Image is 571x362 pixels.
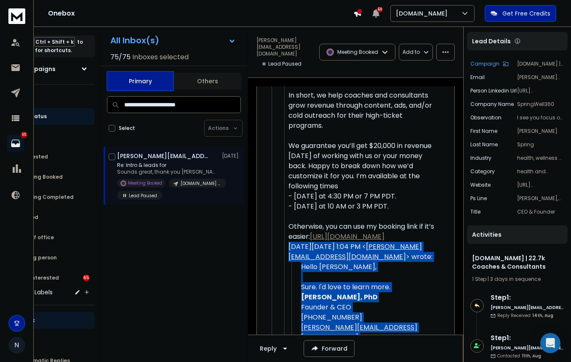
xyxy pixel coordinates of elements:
[470,61,499,67] p: Campaign
[517,182,564,188] p: [URL][DOMAIN_NAME]
[497,353,541,359] p: Contacted
[8,337,25,354] button: N
[517,114,564,121] p: I see you focus on health equity and include all groups in wellness research
[301,262,436,272] div: Hello [PERSON_NAME],
[288,201,436,211] div: - [DATE] at 10 AM or 3 PM PDT.
[304,340,355,357] button: Forward
[517,168,564,175] p: health and wellness services
[472,276,563,283] div: |
[4,61,95,77] button: All Campaigns
[117,169,218,175] p: Sounds great, thank you [PERSON_NAME]!
[4,108,95,125] button: All Status
[19,275,59,281] p: Not Interested
[4,189,95,206] button: Meeting Completed
[7,135,24,152] a: 65
[4,312,95,329] button: Inbox
[470,101,514,108] p: Company Name
[517,74,564,81] p: [PERSON_NAME][EMAIL_ADDRESS][DOMAIN_NAME]
[4,270,95,286] button: Not Interested65
[517,101,564,108] p: SpringWell360
[48,8,353,18] h1: Onebox
[502,9,550,18] p: Get Free Credits
[377,7,383,13] span: 50
[472,254,563,271] h1: [DOMAIN_NAME] | 22.7k Coaches & Consultants
[301,292,378,302] b: [PERSON_NAME], PhD
[129,193,157,199] p: Lead Paused
[491,293,564,303] h6: Step 1 :
[4,148,95,165] button: Interested
[181,180,221,187] p: [DOMAIN_NAME] | 22.7k Coaches & Consultants
[4,249,95,266] button: Wrong person
[256,37,314,57] p: [PERSON_NAME][EMAIL_ADDRESS][DOMAIN_NAME]
[107,71,174,91] button: Primary
[256,59,307,69] span: Lead Paused
[517,128,564,135] p: [PERSON_NAME]
[396,9,451,18] p: [DOMAIN_NAME]
[19,254,57,261] p: Wrong person
[34,37,75,47] span: Ctrl + Shift + k
[104,32,243,49] button: All Inbox(s)
[470,74,485,81] p: Email
[288,90,436,131] div: In short, we help coaches and consultants grow revenue through content, ads, and/or cold outreach...
[470,128,497,135] p: First Name
[491,345,564,351] h6: [PERSON_NAME][EMAIL_ADDRESS][DOMAIN_NAME]
[517,87,564,94] p: [URL][DOMAIN_NAME]
[19,194,74,201] p: Meeting Completed
[4,209,95,226] button: Closed
[472,275,486,283] span: 1 Step
[288,242,436,262] div: [DATE][DATE] 1:04 PM < > wrote:
[301,282,436,292] div: Sure. I'd love to learn more.
[403,49,420,55] p: Add to
[472,37,511,45] p: Lead Details
[4,91,95,103] h3: Filters
[17,38,83,55] p: Press to check for shortcuts.
[532,312,553,319] span: 14th, Aug
[110,36,159,45] h1: All Inbox(s)
[301,322,417,342] a: [PERSON_NAME][EMAIL_ADDRESS][DOMAIN_NAME]
[222,153,241,159] p: [DATE]
[21,132,27,138] p: 65
[8,8,25,24] img: logo
[470,209,480,215] p: Title
[19,174,63,180] p: Meeting Booked
[490,275,541,283] span: 3 days in sequence
[119,125,135,132] label: Select
[470,155,491,161] p: Industry
[337,49,378,55] p: Meeting Booked
[132,52,189,62] h3: Inboxes selected
[83,275,90,281] div: 65
[260,344,277,353] div: Reply
[301,312,436,322] div: [PHONE_NUMBER]
[517,195,564,202] p: [PERSON_NAME], would you be the best person to speak to about this or would it make more sense to...
[470,87,517,94] p: Person Linkedin Url
[117,152,210,160] h1: [PERSON_NAME][EMAIL_ADDRESS][DOMAIN_NAME]
[110,52,131,62] span: 75 / 75
[540,333,560,353] div: Open Intercom Messenger
[310,232,384,241] a: [URL][DOMAIN_NAME]
[253,340,297,357] button: Reply
[288,141,436,191] div: We guarantee you’ll get $20,000 in revenue [DATE] of working with us or your money back. Happy to...
[128,180,162,186] p: Meeting Booked
[491,304,564,311] h6: [PERSON_NAME][EMAIL_ADDRESS][DOMAIN_NAME]
[470,141,498,148] p: Last Name
[517,61,564,67] p: [DOMAIN_NAME] | 22.7k Coaches & Consultants
[467,225,568,244] div: Activities
[470,182,491,188] p: Website
[485,5,556,22] button: Get Free Credits
[470,195,487,202] p: Ps Line
[288,242,422,262] a: [PERSON_NAME][EMAIL_ADDRESS][DOMAIN_NAME]
[288,191,436,201] div: - [DATE] at 4:30 PM or 7 PM PDT.
[4,229,95,246] button: Out of office
[19,234,54,241] p: Out of office
[491,333,564,343] h6: Step 1 :
[288,222,436,242] div: Otherwise, you can use my booking link if it’s easier:
[4,332,95,349] button: All
[4,128,95,145] button: Lead
[470,61,509,67] button: Campaign
[517,141,564,148] p: Spring
[174,72,241,90] button: Others
[517,209,564,215] p: CEO & Founder
[470,114,502,121] p: Observation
